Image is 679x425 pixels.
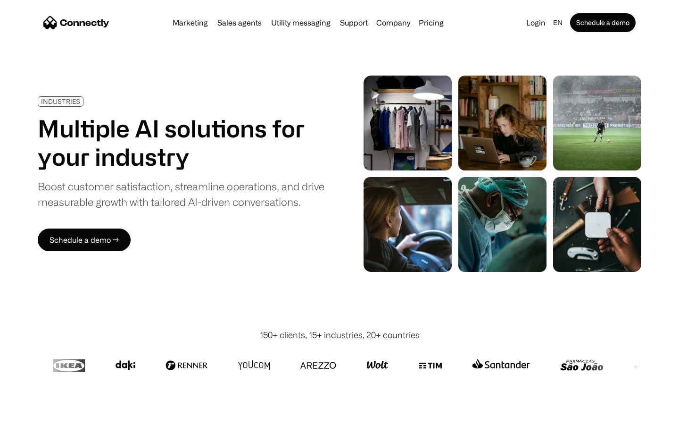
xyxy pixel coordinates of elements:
div: 150+ clients, 15+ industries, 20+ countries [260,329,420,341]
div: INDUSTRIES [41,98,80,105]
div: en [553,16,563,29]
div: Company [376,16,410,29]
aside: Language selected: English [9,408,57,422]
a: Sales agents [214,19,265,26]
div: Boost customer satisfaction, streamline operations, and drive measurable growth with tailored AI-... [38,178,324,210]
a: Utility messaging [267,19,334,26]
a: Marketing [169,19,212,26]
ul: Language list [19,408,57,422]
a: Schedule a demo → [38,229,131,251]
h1: Multiple AI solutions for your industry [38,114,324,171]
a: Pricing [415,19,447,26]
a: Login [522,16,549,29]
a: Support [336,19,372,26]
a: Schedule a demo [570,13,636,32]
